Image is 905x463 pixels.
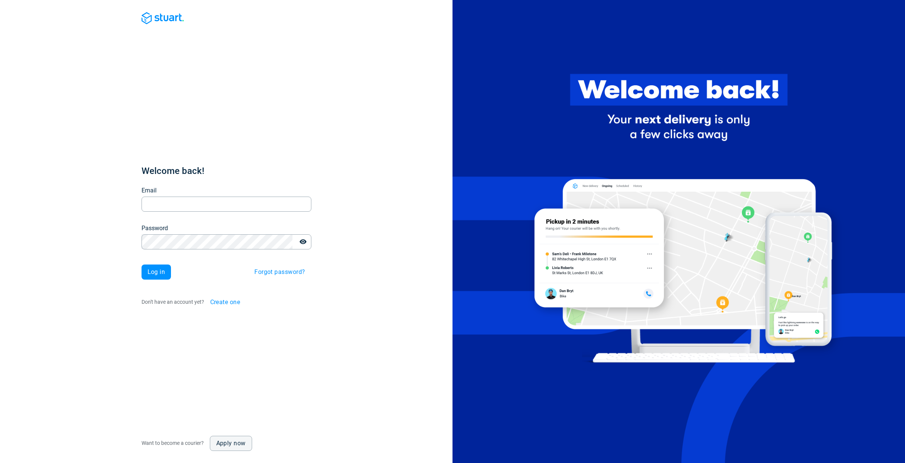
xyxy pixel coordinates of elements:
[142,298,204,305] span: Don't have an account yet?
[142,224,168,233] label: Password
[142,265,171,280] button: Log in
[248,265,311,280] button: Forgot password?
[210,436,252,451] a: Apply now
[210,299,240,305] span: Create one
[142,165,311,177] h1: Welcome back!
[204,295,246,310] button: Create one
[216,440,246,446] span: Apply now
[142,12,184,24] img: Blue logo
[148,269,165,275] span: Log in
[254,269,305,275] span: Forgot password?
[142,186,157,195] label: Email
[142,440,204,446] span: Want to become a courier?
